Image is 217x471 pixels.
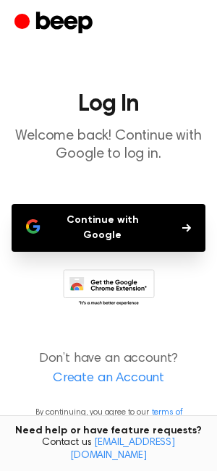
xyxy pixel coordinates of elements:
[14,369,203,389] a: Create an Account
[14,9,96,38] a: Beep
[12,349,205,389] p: Don’t have an account?
[70,438,175,461] a: [EMAIL_ADDRESS][DOMAIN_NAME]
[12,93,205,116] h1: Log In
[12,127,205,164] p: Welcome back! Continue with Google to log in.
[12,204,205,252] button: Continue with Google
[9,437,208,462] span: Contact us
[12,406,205,445] p: By continuing, you agree to our and , and you opt in to receive emails from us.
